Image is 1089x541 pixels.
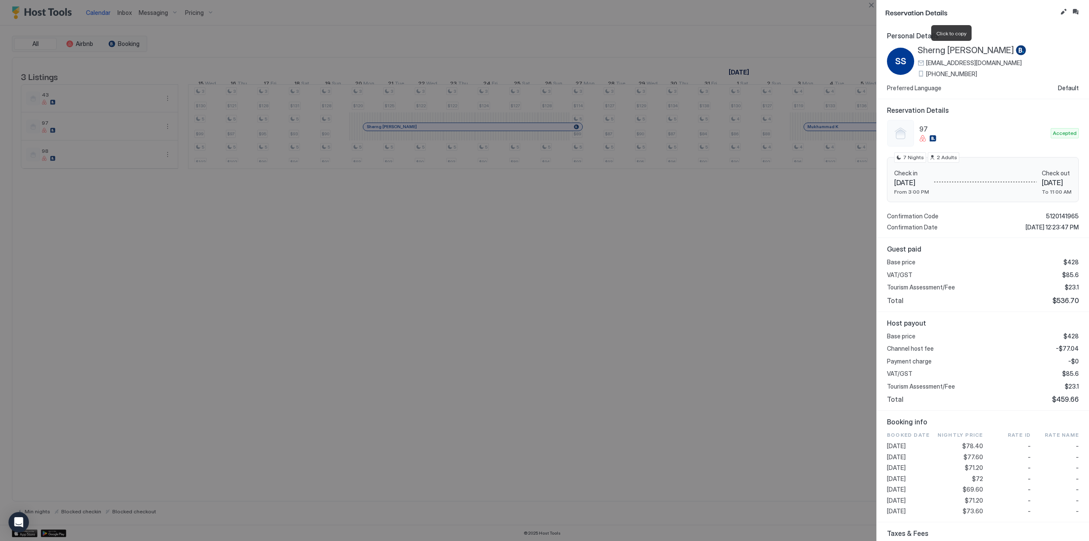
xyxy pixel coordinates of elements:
span: Guest paid [887,245,1079,253]
span: 2 Adults [937,154,957,161]
span: [DATE] [887,486,935,493]
span: Default [1058,84,1079,92]
span: $536.70 [1052,296,1079,305]
span: - [1076,486,1079,493]
span: SS [895,55,906,68]
span: $428 [1063,258,1079,266]
span: [DATE] [887,507,935,515]
span: Taxes & Fees [887,529,1079,538]
span: $77.60 [964,453,983,461]
span: - [1028,486,1031,493]
span: - [1028,442,1031,450]
span: 7 Nights [903,154,924,161]
span: $73.60 [963,507,983,515]
span: $23.1 [1065,283,1079,291]
span: - [1076,442,1079,450]
span: - [1028,464,1031,472]
span: Confirmation Date [887,223,938,231]
span: Payment charge [887,358,932,365]
span: $71.20 [965,464,983,472]
span: $72 [972,475,983,483]
span: [DATE] [887,475,935,483]
span: [DATE] [1042,178,1072,187]
span: [DATE] [887,497,935,504]
span: [DATE] [887,442,935,450]
span: [DATE] [887,464,935,472]
span: 5120141965 [1046,212,1079,220]
span: - [1076,464,1079,472]
span: 97 [919,125,1047,133]
span: [PHONE_NUMBER] [926,70,977,78]
span: $23.1 [1065,383,1079,390]
span: [DATE] [887,453,935,461]
span: -$0 [1068,358,1079,365]
span: Check in [894,169,929,177]
span: Preferred Language [887,84,941,92]
span: Nightly Price [938,431,983,439]
span: Total [887,296,904,305]
span: Base price [887,332,915,340]
span: [DATE] [894,178,929,187]
span: Booking info [887,418,1079,426]
span: Check out [1042,169,1072,177]
span: Confirmation Code [887,212,938,220]
span: VAT/GST [887,370,912,378]
span: - [1028,507,1031,515]
span: Rate Name [1045,431,1079,439]
span: Total [887,395,904,404]
span: - [1028,497,1031,504]
button: Inbox [1070,7,1080,17]
span: [DATE] 12:23:47 PM [1026,223,1079,231]
span: Rate ID [1008,431,1031,439]
span: -$77.04 [1056,345,1079,352]
span: Host payout [887,319,1079,327]
span: - [1076,497,1079,504]
span: Tourism Assessment/Fee [887,283,955,291]
span: - [1028,475,1031,483]
span: Base price [887,258,915,266]
span: $71.20 [965,497,983,504]
span: Click to copy [936,30,966,37]
span: $85.6 [1062,370,1079,378]
span: $459.66 [1052,395,1079,404]
span: VAT/GST [887,271,912,279]
span: $69.60 [963,486,983,493]
div: Open Intercom Messenger [9,512,29,532]
span: - [1028,453,1031,461]
span: - [1076,475,1079,483]
span: To 11:00 AM [1042,189,1072,195]
button: Edit reservation [1058,7,1069,17]
span: - [1076,453,1079,461]
span: Reservation Details [887,106,1079,114]
span: Accepted [1053,129,1077,137]
span: [EMAIL_ADDRESS][DOMAIN_NAME] [926,59,1022,67]
span: From 3:00 PM [894,189,929,195]
span: - [1076,507,1079,515]
span: $428 [1063,332,1079,340]
span: Channel host fee [887,345,934,352]
span: Tourism Assessment/Fee [887,383,955,390]
span: $85.6 [1062,271,1079,279]
span: Sherng [PERSON_NAME] [918,45,1014,56]
span: Booked Date [887,431,935,439]
span: Reservation Details [885,7,1057,17]
span: $78.40 [962,442,983,450]
span: Personal Details [887,31,1079,40]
